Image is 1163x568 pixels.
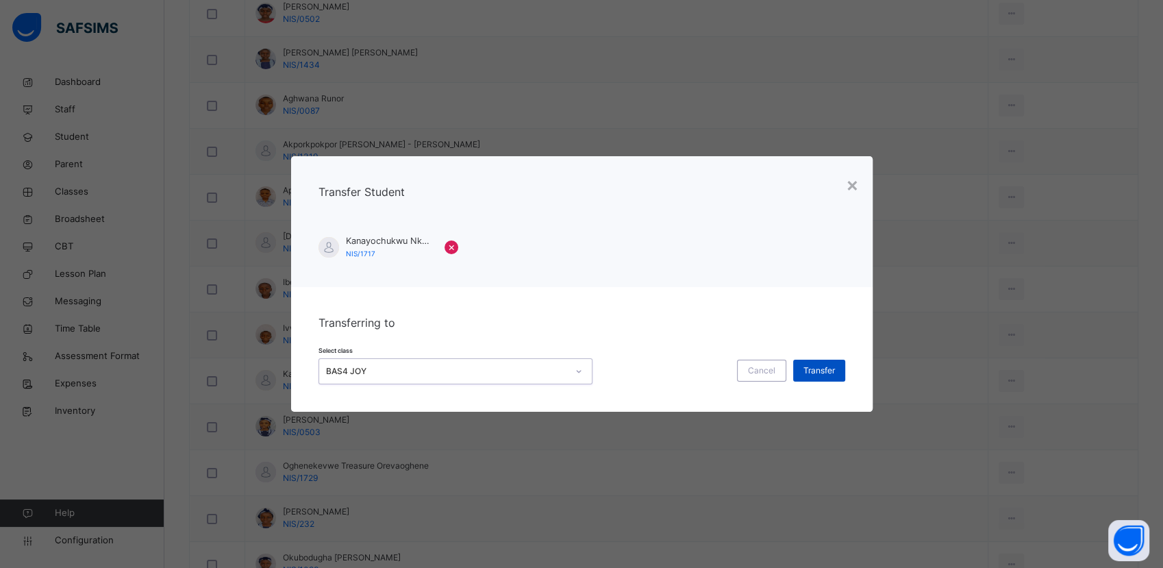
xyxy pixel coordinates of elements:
[1108,520,1149,561] button: Open asap
[346,234,432,247] span: Kanayochukwu Nkem Peace
[748,365,775,377] span: Cancel
[346,249,375,258] span: NIS/1717
[803,365,835,377] span: Transfer
[318,347,353,354] span: Select class
[846,170,859,199] div: ×
[326,365,567,378] div: BAS4 JOY
[318,316,395,330] span: Transferring to
[448,238,455,255] span: ×
[318,185,405,199] span: Transfer Student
